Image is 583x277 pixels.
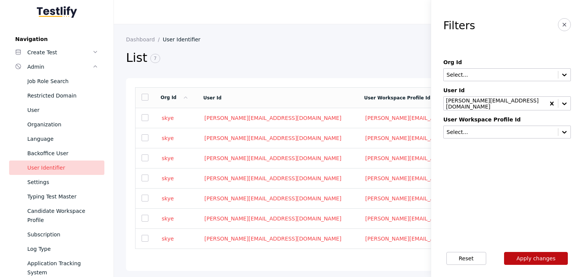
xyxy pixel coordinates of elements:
[364,235,503,242] a: [PERSON_NAME][EMAIL_ADDRESS][DOMAIN_NAME]
[364,155,503,162] a: [PERSON_NAME][EMAIL_ADDRESS][DOMAIN_NAME]
[364,135,503,142] a: [PERSON_NAME][EMAIL_ADDRESS][DOMAIN_NAME]
[161,215,175,222] a: skye
[27,134,98,143] div: Language
[446,252,486,265] button: Reset
[443,59,571,65] label: Org Id
[9,103,104,117] a: User
[27,105,98,115] div: User
[364,175,503,182] a: [PERSON_NAME][EMAIL_ADDRESS][DOMAIN_NAME]
[161,175,175,182] a: skye
[9,74,104,88] a: Job Role Search
[27,206,98,225] div: Candidate Workspace Profile
[203,155,342,162] a: [PERSON_NAME][EMAIL_ADDRESS][DOMAIN_NAME]
[9,242,104,256] a: Log Type
[27,77,98,86] div: Job Role Search
[446,98,544,110] div: [PERSON_NAME][EMAIL_ADDRESS][DOMAIN_NAME]
[9,117,104,132] a: Organization
[161,195,175,202] a: skye
[27,178,98,187] div: Settings
[9,146,104,161] a: Backoffice User
[203,115,342,121] a: [PERSON_NAME][EMAIL_ADDRESS][DOMAIN_NAME]
[9,88,104,103] a: Restricted Domain
[364,95,430,101] a: User Workspace Profile Id
[126,50,514,66] h2: List
[9,132,104,146] a: Language
[27,120,98,129] div: Organization
[27,259,98,277] div: Application Tracking System
[364,115,503,121] a: [PERSON_NAME][EMAIL_ADDRESS][DOMAIN_NAME]
[37,6,77,18] img: Testlify - Backoffice
[9,161,104,175] a: User Identifier
[27,91,98,100] div: Restricted Domain
[203,195,342,202] a: [PERSON_NAME][EMAIL_ADDRESS][DOMAIN_NAME]
[161,135,175,142] a: skye
[27,48,92,57] div: Create Test
[27,230,98,239] div: Subscription
[150,54,160,63] span: 7
[163,36,206,42] a: User Identifier
[203,135,342,142] a: [PERSON_NAME][EMAIL_ADDRESS][DOMAIN_NAME]
[203,235,342,242] a: [PERSON_NAME][EMAIL_ADDRESS][DOMAIN_NAME]
[126,36,163,42] a: Dashboard
[9,204,104,227] a: Candidate Workspace Profile
[443,20,475,32] h3: Filters
[9,175,104,189] a: Settings
[161,235,175,242] a: skye
[27,244,98,253] div: Log Type
[364,195,503,202] a: [PERSON_NAME][EMAIL_ADDRESS][DOMAIN_NAME]
[504,252,568,265] button: Apply changes
[443,87,571,93] label: User Id
[364,215,503,222] a: [PERSON_NAME][EMAIL_ADDRESS][DOMAIN_NAME]
[161,115,175,121] a: skye
[443,116,571,123] label: User Workspace Profile Id
[203,175,342,182] a: [PERSON_NAME][EMAIL_ADDRESS][DOMAIN_NAME]
[9,36,104,42] label: Navigation
[27,62,92,71] div: Admin
[27,192,98,201] div: Typing Test Master
[9,189,104,204] a: Typing Test Master
[161,95,189,100] a: Org Id
[203,215,342,222] a: [PERSON_NAME][EMAIL_ADDRESS][DOMAIN_NAME]
[203,95,221,101] a: User Id
[161,155,175,162] a: skye
[9,227,104,242] a: Subscription
[27,163,98,172] div: User Identifier
[27,149,98,158] div: Backoffice User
